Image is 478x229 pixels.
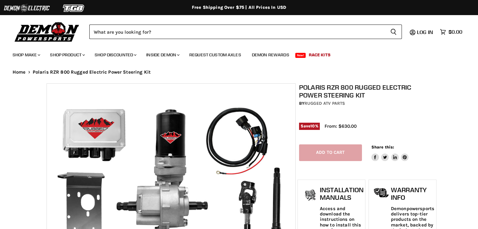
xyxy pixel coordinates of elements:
a: Demon Rewards [247,48,294,61]
h1: Warranty Info [391,186,434,201]
h1: Polaris RZR 800 Rugged Electric Power Steering Kit [299,83,435,99]
a: Inside Demon [142,48,183,61]
img: TGB Logo 2 [50,2,97,14]
span: Polaris RZR 800 Rugged Electric Power Steering Kit [33,70,151,75]
a: Race Kits [304,48,335,61]
aside: Share this: [371,144,409,161]
span: Save % [299,123,320,130]
img: Demon Electric Logo 2 [3,2,50,14]
span: New! [295,53,306,58]
h1: Installation Manuals [320,186,364,201]
form: Product [89,25,402,39]
span: Log in [417,29,433,35]
a: Request Custom Axles [185,48,246,61]
a: Shop Make [8,48,44,61]
span: Share this: [371,145,394,149]
img: install_manual-icon.png [303,188,318,204]
a: Home [13,70,26,75]
a: Log in [414,29,437,35]
a: Rugged ATV Parts [304,101,345,106]
img: warranty-icon.png [374,188,389,198]
span: 10 [310,124,315,128]
input: Search [89,25,385,39]
button: Search [385,25,402,39]
a: Shop Discounted [90,48,140,61]
img: Demon Powersports [13,20,81,43]
ul: Main menu [8,46,461,61]
span: From: $630.00 [325,123,357,129]
a: Shop Product [45,48,89,61]
span: $0.00 [448,29,462,35]
a: $0.00 [437,27,465,36]
div: by [299,100,435,107]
